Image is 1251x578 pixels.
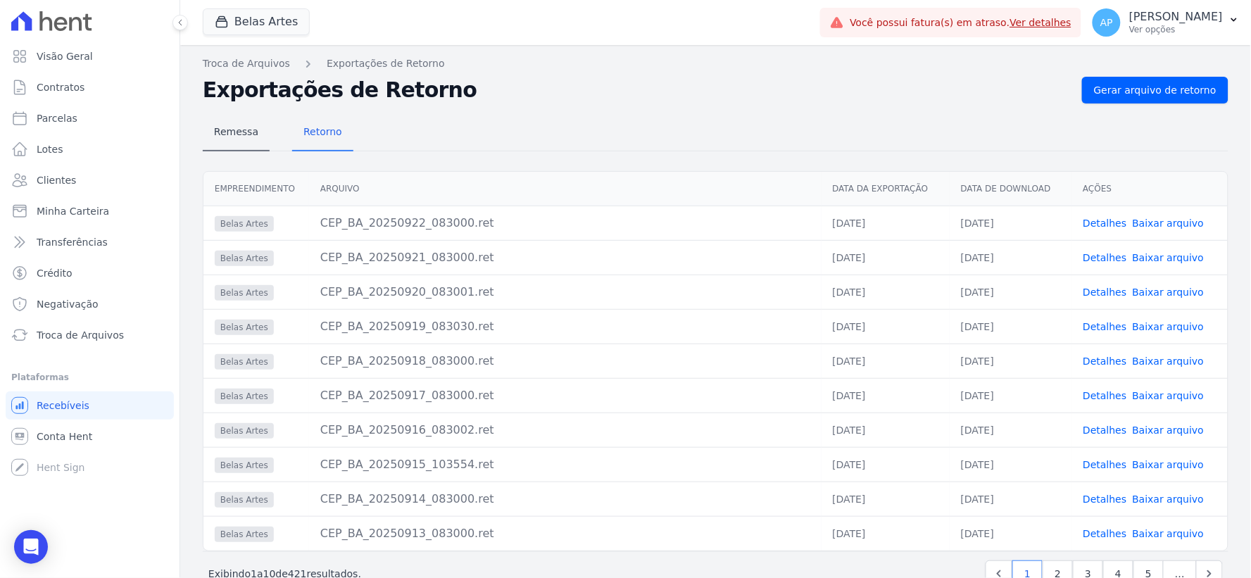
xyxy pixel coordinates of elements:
[822,516,950,551] td: [DATE]
[6,422,174,451] a: Conta Hent
[320,318,810,335] div: CEP_BA_20250919_083030.ret
[215,389,274,404] span: Belas Artes
[822,447,950,482] td: [DATE]
[206,118,267,146] span: Remessa
[203,8,310,35] button: Belas Artes
[950,344,1072,378] td: [DATE]
[203,77,1071,103] h2: Exportações de Retorno
[215,527,274,542] span: Belas Artes
[215,492,274,508] span: Belas Artes
[822,240,950,275] td: [DATE]
[37,266,73,280] span: Crédito
[1133,494,1205,505] a: Baixar arquivo
[14,530,48,564] div: Open Intercom Messenger
[327,56,445,71] a: Exportações de Retorno
[37,111,77,125] span: Parcelas
[950,240,1072,275] td: [DATE]
[1083,390,1127,401] a: Detalhes
[37,49,93,63] span: Visão Geral
[1129,24,1223,35] p: Ver opções
[295,118,351,146] span: Retorno
[203,172,309,206] th: Empreendimento
[6,228,174,256] a: Transferências
[1094,83,1217,97] span: Gerar arquivo de retorno
[37,173,76,187] span: Clientes
[1083,494,1127,505] a: Detalhes
[6,104,174,132] a: Parcelas
[1129,10,1223,24] p: [PERSON_NAME]
[203,115,270,151] a: Remessa
[1083,321,1127,332] a: Detalhes
[822,378,950,413] td: [DATE]
[215,251,274,266] span: Belas Artes
[1133,425,1205,436] a: Baixar arquivo
[215,458,274,473] span: Belas Artes
[320,284,810,301] div: CEP_BA_20250920_083001.ret
[1082,77,1228,103] a: Gerar arquivo de retorno
[1083,252,1127,263] a: Detalhes
[6,259,174,287] a: Crédito
[822,344,950,378] td: [DATE]
[320,422,810,439] div: CEP_BA_20250916_083002.ret
[1100,18,1113,27] span: AP
[215,423,274,439] span: Belas Artes
[1083,425,1127,436] a: Detalhes
[1133,356,1205,367] a: Baixar arquivo
[309,172,822,206] th: Arquivo
[822,172,950,206] th: Data da Exportação
[37,80,84,94] span: Contratos
[37,398,89,413] span: Recebíveis
[37,328,124,342] span: Troca de Arquivos
[1072,172,1228,206] th: Ações
[37,235,108,249] span: Transferências
[320,215,810,232] div: CEP_BA_20250922_083000.ret
[11,369,168,386] div: Plataformas
[1133,218,1205,229] a: Baixar arquivo
[203,56,1228,71] nav: Breadcrumb
[1133,459,1205,470] a: Baixar arquivo
[292,115,353,151] a: Retorno
[950,206,1072,240] td: [DATE]
[850,15,1071,30] span: Você possui fatura(s) em atraso.
[320,525,810,542] div: CEP_BA_20250913_083000.ret
[215,354,274,370] span: Belas Artes
[950,275,1072,309] td: [DATE]
[320,456,810,473] div: CEP_BA_20250915_103554.ret
[320,353,810,370] div: CEP_BA_20250918_083000.ret
[203,115,353,151] nav: Tab selector
[203,56,290,71] a: Troca de Arquivos
[1133,390,1205,401] a: Baixar arquivo
[1010,17,1072,28] a: Ver detalhes
[950,378,1072,413] td: [DATE]
[215,216,274,232] span: Belas Artes
[822,275,950,309] td: [DATE]
[6,197,174,225] a: Minha Carteira
[1133,528,1205,539] a: Baixar arquivo
[1083,459,1127,470] a: Detalhes
[950,482,1072,516] td: [DATE]
[1133,321,1205,332] a: Baixar arquivo
[950,309,1072,344] td: [DATE]
[6,135,174,163] a: Lotes
[320,491,810,508] div: CEP_BA_20250914_083000.ret
[822,206,950,240] td: [DATE]
[320,387,810,404] div: CEP_BA_20250917_083000.ret
[6,321,174,349] a: Troca de Arquivos
[822,482,950,516] td: [DATE]
[6,166,174,194] a: Clientes
[950,172,1072,206] th: Data de Download
[6,290,174,318] a: Negativação
[1083,287,1127,298] a: Detalhes
[320,249,810,266] div: CEP_BA_20250921_083000.ret
[6,73,174,101] a: Contratos
[37,297,99,311] span: Negativação
[37,429,92,444] span: Conta Hent
[1083,218,1127,229] a: Detalhes
[1083,528,1127,539] a: Detalhes
[822,309,950,344] td: [DATE]
[215,320,274,335] span: Belas Artes
[822,413,950,447] td: [DATE]
[1133,252,1205,263] a: Baixar arquivo
[950,413,1072,447] td: [DATE]
[6,391,174,420] a: Recebíveis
